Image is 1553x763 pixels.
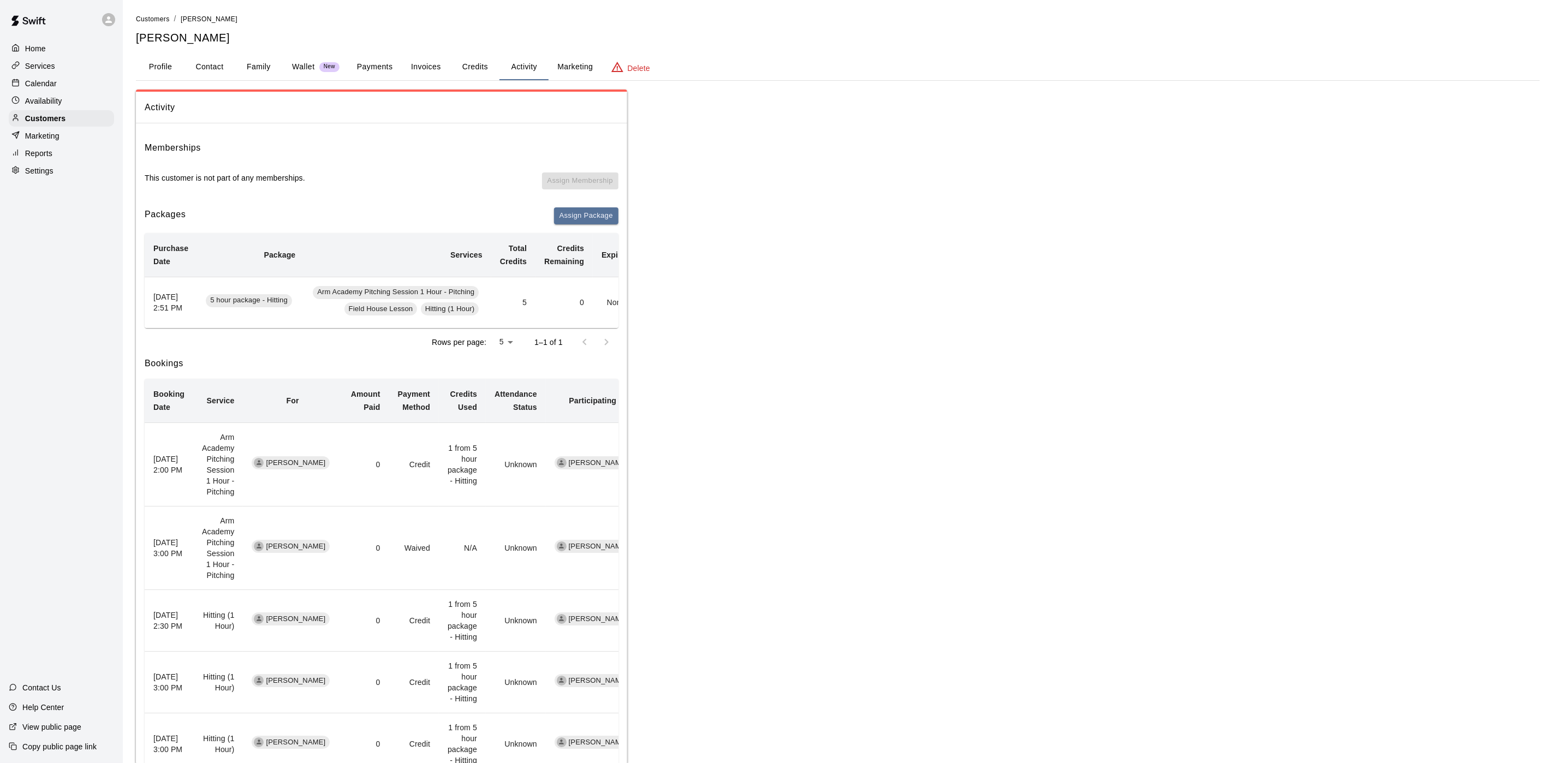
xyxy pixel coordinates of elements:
div: [PERSON_NAME] [555,456,633,469]
span: [PERSON_NAME] [564,676,633,686]
td: 5 [491,277,535,328]
h6: Memberships [145,141,201,155]
td: None [593,277,634,328]
span: New [319,63,340,70]
span: Hitting (1 Hour) [421,304,479,314]
td: 1 from 5 hour package - Hitting [439,590,486,652]
td: Arm Academy Pitching Session 1 Hour - Pitching [193,506,243,590]
span: Field House Lesson [344,304,418,314]
span: [PERSON_NAME] [564,458,633,468]
th: [DATE] 2:30 PM [145,590,193,652]
span: [PERSON_NAME] [181,15,237,23]
span: 5 hour package - Hitting [206,295,292,306]
span: [PERSON_NAME] [261,541,330,552]
p: Customers [25,113,66,124]
p: Calendar [25,78,57,89]
nav: breadcrumb [136,13,1540,25]
h5: [PERSON_NAME] [136,31,1540,45]
div: [PERSON_NAME] [555,674,633,687]
td: Credit [389,423,439,506]
p: Home [25,43,46,54]
a: Customers [136,14,170,23]
b: Service [207,396,235,405]
p: Wallet [292,61,315,73]
button: Contact [185,54,234,80]
div: Marketing [9,128,114,144]
a: Customers [9,110,114,127]
span: [PERSON_NAME] [261,737,330,748]
b: Total Credits [500,244,527,266]
th: [DATE] 3:00 PM [145,506,193,590]
span: [PERSON_NAME] [564,737,633,748]
span: You don't have any memberships [542,172,618,199]
b: Amount Paid [351,390,380,412]
b: Booking Date [153,390,185,412]
a: Reports [9,145,114,162]
a: Calendar [9,75,114,92]
div: Michael Mallon [254,614,264,624]
th: [DATE] 2:51 PM [145,277,197,328]
span: [PERSON_NAME] [261,614,330,624]
div: Michael Mallon [254,541,264,551]
td: 0 [342,652,389,713]
h6: Bookings [145,356,618,371]
div: [PERSON_NAME] [555,736,633,749]
b: Credits Used [450,390,477,412]
span: Arm Academy Pitching Session 1 Hour - Pitching [313,287,479,297]
td: 0 [342,423,389,506]
span: [PERSON_NAME] [261,458,330,468]
a: Home [9,40,114,57]
button: Assign Package [554,207,618,224]
button: Payments [348,54,401,80]
td: Credit [389,590,439,652]
p: View public page [22,722,81,732]
button: Family [234,54,283,80]
a: Services [9,58,114,74]
b: For [287,396,299,405]
td: Arm Academy Pitching Session 1 Hour - Pitching [193,423,243,506]
p: Availability [25,96,62,106]
p: Settings [25,165,53,176]
div: Johnnie Larossa [557,676,567,685]
button: Activity [499,54,549,80]
div: 5 [491,334,517,350]
h6: Packages [145,207,186,224]
table: simple table [145,233,707,328]
div: Michael Mallon [254,458,264,468]
td: Hitting (1 Hour) [193,652,243,713]
td: Unknown [486,652,546,713]
div: [PERSON_NAME] [555,612,633,625]
p: 1–1 of 1 [534,337,563,348]
p: Services [25,61,55,71]
td: Unknown [486,506,546,590]
td: 1 from 5 hour package - Hitting [439,652,486,713]
td: Unknown [486,590,546,652]
span: Customers [136,15,170,23]
button: Invoices [401,54,450,80]
p: Rows per page: [432,337,486,348]
a: 5 hour package - Hitting [206,297,295,306]
span: [PERSON_NAME] [564,541,633,552]
div: [PERSON_NAME] [555,540,633,553]
b: Credits Remaining [544,244,584,266]
td: 0 [342,590,389,652]
div: Settings [9,163,114,179]
p: This customer is not part of any memberships. [145,172,305,183]
div: Michael Mallon [254,676,264,685]
button: Marketing [549,54,602,80]
td: 0 [535,277,593,328]
b: Participating Staff [569,396,636,405]
b: Package [264,251,295,259]
td: Credit [389,652,439,713]
li: / [174,13,176,25]
p: Marketing [25,130,59,141]
button: Credits [450,54,499,80]
div: Johnnie Larossa [557,737,567,747]
td: Hitting (1 Hour) [193,590,243,652]
div: Michael Mallon [254,737,264,747]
